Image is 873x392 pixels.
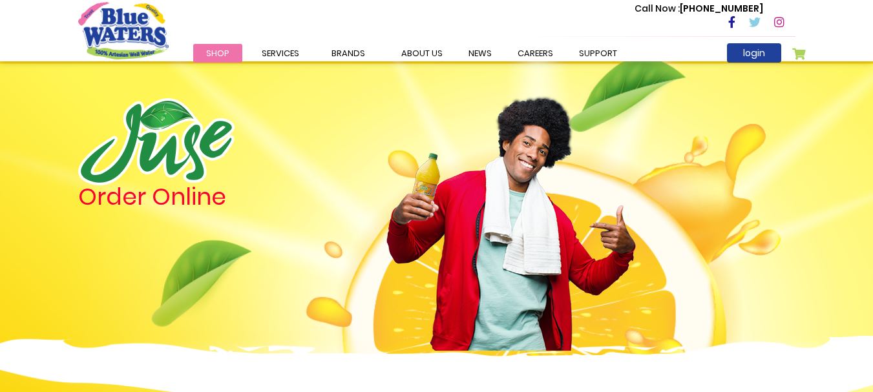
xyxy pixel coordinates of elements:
[206,47,229,59] span: Shop
[78,98,235,185] img: logo
[388,44,456,63] a: about us
[635,2,680,15] span: Call Now :
[78,2,169,59] a: store logo
[319,44,378,63] a: Brands
[193,44,242,63] a: Shop
[727,43,781,63] a: login
[262,47,299,59] span: Services
[331,47,365,59] span: Brands
[78,185,366,209] h4: Order Online
[385,74,637,351] img: man.png
[635,2,763,15] p: [PHONE_NUMBER]
[249,44,312,63] a: Services
[505,44,566,63] a: careers
[566,44,630,63] a: support
[456,44,505,63] a: News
